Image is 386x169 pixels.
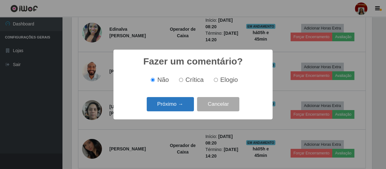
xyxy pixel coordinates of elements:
[151,78,155,82] input: Não
[214,78,218,82] input: Elogio
[197,97,239,112] button: Cancelar
[147,97,194,112] button: Próximo →
[179,78,183,82] input: Crítica
[157,76,169,83] span: Não
[143,56,243,67] h2: Fazer um comentário?
[220,76,238,83] span: Elogio
[186,76,204,83] span: Crítica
